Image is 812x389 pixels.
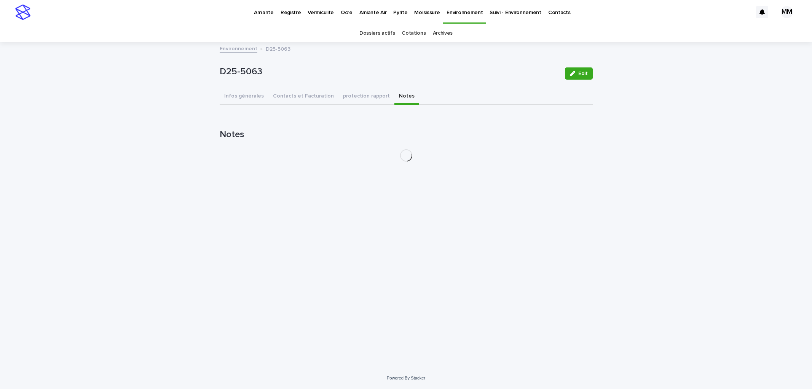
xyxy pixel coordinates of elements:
[15,5,30,20] img: stacker-logo-s-only.png
[781,6,793,18] div: MM
[338,89,394,105] button: protection rapport
[433,24,453,42] a: Archives
[402,24,426,42] a: Cotations
[394,89,419,105] button: Notes
[359,24,395,42] a: Dossiers actifs
[220,129,593,140] h1: Notes
[578,71,588,76] span: Edit
[268,89,338,105] button: Contacts et Facturation
[565,67,593,80] button: Edit
[220,66,559,77] p: D25-5063
[387,376,425,380] a: Powered By Stacker
[220,44,257,53] a: Environnement
[266,44,290,53] p: D25-5063
[220,89,268,105] button: Infos générales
